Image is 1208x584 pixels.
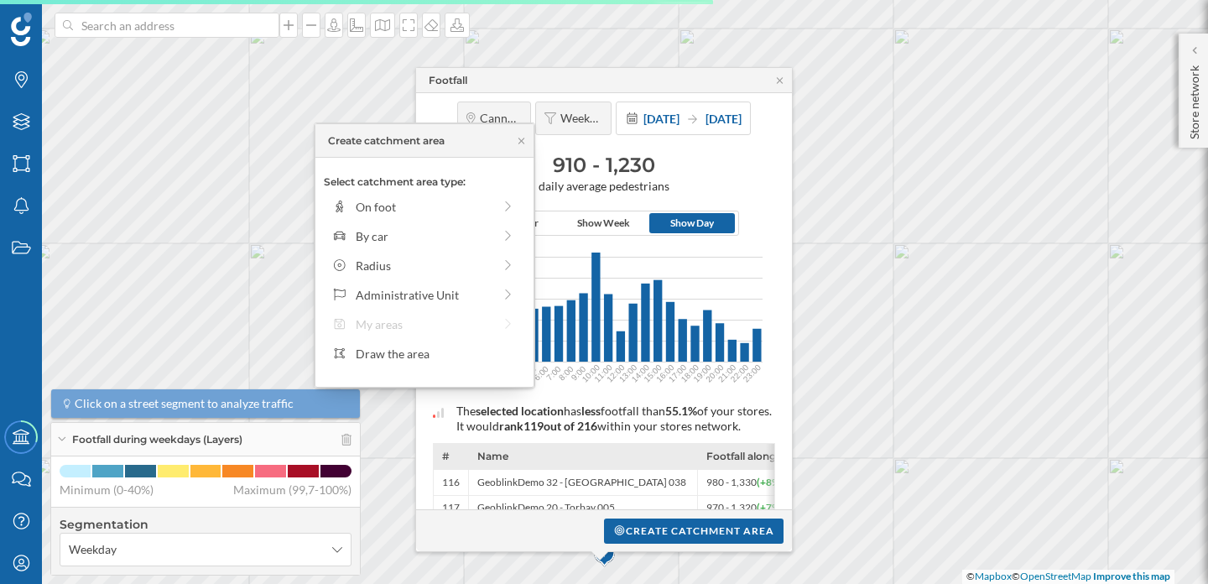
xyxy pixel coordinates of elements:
text: 22:00 [729,362,751,384]
text: 16:00 [654,362,676,384]
span: Weekday [560,111,602,126]
span: [DATE] [643,112,679,126]
span: The [456,404,476,418]
span: Footfall along the street segment [706,450,787,462]
h3: 910 - 1,230 [424,152,784,179]
span: 216 [577,419,597,433]
div: On foot [356,198,492,216]
div: Administrative Unit [356,286,492,304]
text: 11:00 [592,362,614,384]
text: 15:00 [642,362,664,384]
span: Minimum (0-40%) [60,482,154,498]
span: Weekday [69,541,117,558]
span: 119 [523,419,544,433]
p: Select catchment area type: [324,175,525,190]
img: Geoblink Logo [11,13,32,46]
text: 8:00 [557,364,575,383]
span: selected location [476,404,564,418]
span: [DATE] [706,112,742,126]
a: OpenStreetMap [1020,570,1091,582]
text: 20:00 [704,362,726,384]
text: 6:00 [532,364,550,383]
text: 14:00 [630,362,652,384]
span: Show Day [670,216,714,231]
text: 9:00 [570,364,588,383]
text: 19:00 [691,362,713,384]
p: Store network [1186,59,1203,139]
img: intelligent_assistant_bucket_0.svg [433,408,444,418]
span: rank [499,419,523,433]
span: Footfall during weekdays (Layers) [72,432,242,447]
span: 117 [442,501,460,514]
span: (+7%) [757,501,784,514]
div: Draw the area [356,345,516,362]
div: Create catchment area [328,133,445,149]
a: Mapbox [975,570,1012,582]
a: Improve this map [1093,570,1170,582]
span: within your stores network. [597,419,741,433]
span: has [564,404,581,418]
span: 980 - 1,330 [706,476,784,489]
span: Maximum (99,7-100%) [233,482,351,498]
span: # [442,450,450,462]
h4: Segmentation [60,516,351,533]
span: less [581,404,601,418]
span: 55.1% [665,404,697,418]
span: 970 - 1,320 [706,501,784,514]
span: GeoblinkDemo 20 - Torbay 005 [477,501,615,514]
text: 7:00 [544,364,563,383]
span: 116 [442,476,460,489]
text: 17:00 [667,362,689,384]
span: footfall than [601,404,665,418]
span: Cannock Chase [480,111,522,126]
div: © © [962,570,1174,584]
text: 21:00 [716,362,738,384]
span: Support [35,12,96,27]
span: of your stores. It would [456,404,772,433]
span: Name [477,450,508,462]
span: Click on a street segment to analyze traffic [75,395,294,412]
span: GeoblinkDemo 32 - [GEOGRAPHIC_DATA] 038 [477,476,686,489]
span: Show Week [577,216,630,231]
span: daily average pedestrians [424,179,784,194]
img: Marker [594,538,615,571]
text: 18:00 [679,362,701,384]
text: 12:00 [605,362,627,384]
text: 13:00 [617,362,639,384]
text: 10:00 [581,362,602,384]
span: (+8%) [757,476,784,488]
span: out of [544,419,575,433]
div: Radius [356,257,492,274]
div: Footfall [429,73,467,88]
text: 23:00 [742,362,763,384]
div: By car [356,227,492,245]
